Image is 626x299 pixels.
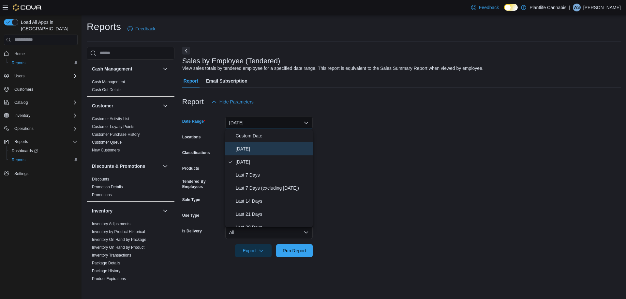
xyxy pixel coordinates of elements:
[12,125,78,133] span: Operations
[9,59,78,67] span: Reports
[14,139,28,144] span: Reports
[92,177,109,181] a: Discounts
[12,138,78,146] span: Reports
[182,166,199,171] label: Products
[504,4,518,11] input: Dark Mode
[12,86,36,93] a: Customers
[92,245,144,250] a: Inventory On Hand by Product
[182,65,484,72] div: View sales totals by tendered employee for a specified date range. This report is equivalent to t...
[12,157,25,163] span: Reports
[182,197,200,202] label: Sale Type
[276,244,313,257] button: Run Report
[184,74,198,87] span: Report
[14,73,24,79] span: Users
[239,244,268,257] span: Export
[12,72,27,80] button: Users
[13,4,42,11] img: Cova
[206,74,247,87] span: Email Subscription
[12,99,30,106] button: Catalog
[469,1,501,14] a: Feedback
[1,137,80,146] button: Reports
[161,65,169,73] button: Cash Management
[236,223,310,231] span: Last 30 Days
[182,179,223,189] label: Tendered By Employees
[12,99,78,106] span: Catalog
[92,208,112,214] h3: Inventory
[182,213,199,218] label: Use Type
[182,57,280,65] h3: Sales by Employee (Tendered)
[92,140,122,145] span: Customer Queue
[12,138,31,146] button: Reports
[92,237,146,242] a: Inventory On Hand by Package
[12,50,78,58] span: Home
[92,193,112,197] a: Promotions
[9,147,40,155] a: Dashboards
[92,80,125,84] a: Cash Management
[92,87,122,92] span: Cash Out Details
[12,72,78,80] span: Users
[1,168,80,178] button: Settings
[182,150,210,155] label: Classifications
[182,47,190,55] button: Next
[161,162,169,170] button: Discounts & Promotions
[12,112,33,119] button: Inventory
[92,117,129,121] a: Customer Activity List
[161,207,169,215] button: Inventory
[1,71,80,81] button: Users
[12,169,78,177] span: Settings
[12,148,38,153] span: Dashboards
[92,185,123,189] a: Promotion Details
[161,102,169,110] button: Customer
[1,98,80,107] button: Catalog
[92,148,120,153] span: New Customers
[87,115,174,157] div: Customer
[92,124,134,129] a: Customer Loyalty Points
[236,184,310,192] span: Last 7 Days (excluding [DATE])
[225,116,313,129] button: [DATE]
[236,132,310,140] span: Custom Date
[14,100,28,105] span: Catalog
[12,170,31,178] a: Settings
[92,163,145,169] h3: Discounts & Promotions
[135,25,155,32] span: Feedback
[14,126,34,131] span: Operations
[236,210,310,218] span: Last 21 Days
[182,134,201,140] label: Locations
[236,145,310,153] span: [DATE]
[87,20,121,33] h1: Reports
[569,4,570,11] p: |
[92,261,120,265] a: Package Details
[182,119,205,124] label: Date Range
[87,78,174,96] div: Cash Management
[182,228,202,234] label: Is Delivery
[125,22,158,35] a: Feedback
[92,66,132,72] h3: Cash Management
[12,125,36,133] button: Operations
[235,244,272,257] button: Export
[182,98,204,106] h3: Report
[7,155,80,165] button: Reports
[236,171,310,179] span: Last 7 Days
[236,197,310,205] span: Last 14 Days
[1,124,80,133] button: Operations
[92,229,145,234] a: Inventory by Product Historical
[12,50,27,58] a: Home
[92,79,125,85] span: Cash Management
[92,269,120,273] a: Package History
[1,85,80,94] button: Customers
[12,112,78,119] span: Inventory
[92,253,131,258] span: Inventory Transactions
[92,276,126,281] a: Product Expirations
[92,148,120,152] a: New Customers
[219,99,254,105] span: Hide Parameters
[92,222,130,226] a: Inventory Adjustments
[92,260,120,266] span: Package Details
[92,184,123,190] span: Promotion Details
[12,85,78,93] span: Customers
